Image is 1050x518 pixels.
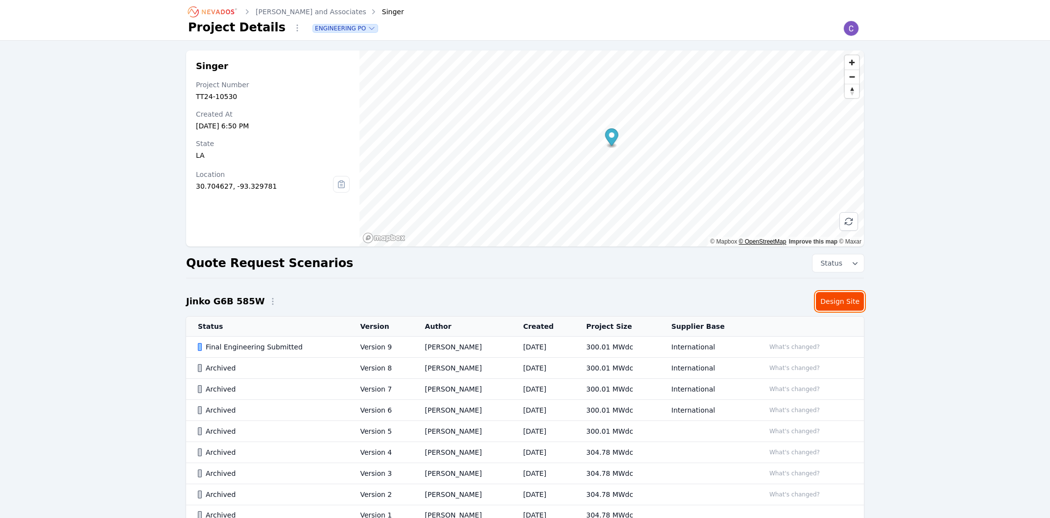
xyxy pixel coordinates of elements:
button: What's changed? [765,405,824,416]
td: [DATE] [511,379,574,400]
td: [DATE] [511,400,574,421]
div: Archived [198,384,343,394]
th: Author [413,317,512,337]
td: Version 7 [348,379,413,400]
button: Reset bearing to north [845,84,859,98]
td: [DATE] [511,421,574,442]
tr: ArchivedVersion 7[PERSON_NAME][DATE]300.01 MWdcInternationalWhat's changed? [186,379,864,400]
button: What's changed? [765,426,824,437]
td: [PERSON_NAME] [413,379,512,400]
td: International [660,379,753,400]
a: Design Site [816,292,864,311]
td: [DATE] [511,358,574,379]
a: Mapbox [710,238,737,245]
a: [PERSON_NAME] and Associates [256,7,366,17]
button: Zoom in [845,55,859,70]
td: 304.78 MWdc [574,442,660,463]
td: [DATE] [511,337,574,358]
th: Version [348,317,413,337]
div: Archived [198,447,343,457]
div: Created At [196,109,350,119]
div: Archived [198,490,343,499]
td: [PERSON_NAME] [413,463,512,484]
td: Version 9 [348,337,413,358]
nav: Breadcrumb [188,4,404,20]
tr: ArchivedVersion 8[PERSON_NAME][DATE]300.01 MWdcInternationalWhat's changed? [186,358,864,379]
a: Maxar [839,238,861,245]
tr: ArchivedVersion 6[PERSON_NAME][DATE]300.01 MWdcInternationalWhat's changed? [186,400,864,421]
td: Version 6 [348,400,413,421]
div: TT24-10530 [196,92,350,101]
div: Archived [198,426,343,436]
div: Archived [198,363,343,373]
button: What's changed? [765,342,824,352]
td: 304.78 MWdc [574,484,660,505]
button: What's changed? [765,363,824,373]
div: Location [196,170,333,179]
td: 300.01 MWdc [574,400,660,421]
div: Archived [198,405,343,415]
img: Carl Jackson [843,21,859,36]
td: [PERSON_NAME] [413,442,512,463]
span: Status [816,258,842,268]
button: What's changed? [765,468,824,479]
div: Singer [368,7,404,17]
div: [DATE] 6:50 PM [196,121,350,131]
div: LA [196,150,350,160]
canvas: Map [359,50,864,247]
tr: ArchivedVersion 5[PERSON_NAME][DATE]300.01 MWdcWhat's changed? [186,421,864,442]
td: [PERSON_NAME] [413,400,512,421]
div: State [196,139,350,148]
a: OpenStreetMap [739,238,787,245]
button: What's changed? [765,384,824,395]
td: [PERSON_NAME] [413,484,512,505]
th: Project Size [574,317,660,337]
button: Engineering PO [313,25,378,32]
td: [DATE] [511,463,574,484]
div: Final Engineering Submitted [198,342,343,352]
td: 304.78 MWdc [574,463,660,484]
div: Archived [198,469,343,478]
td: 300.01 MWdc [574,358,660,379]
td: Version 2 [348,484,413,505]
td: 300.01 MWdc [574,337,660,358]
td: [DATE] [511,484,574,505]
th: Created [511,317,574,337]
td: 300.01 MWdc [574,421,660,442]
button: Status [812,254,864,272]
div: Project Number [196,80,350,90]
button: Zoom out [845,70,859,84]
h2: Jinko G6B 585W [186,295,265,308]
td: [DATE] [511,442,574,463]
div: Map marker [605,128,618,148]
button: What's changed? [765,489,824,500]
td: International [660,400,753,421]
td: Version 4 [348,442,413,463]
tr: ArchivedVersion 3[PERSON_NAME][DATE]304.78 MWdcWhat's changed? [186,463,864,484]
th: Supplier Base [660,317,753,337]
button: What's changed? [765,447,824,458]
td: International [660,337,753,358]
td: 300.01 MWdc [574,379,660,400]
h2: Quote Request Scenarios [186,255,353,271]
tr: ArchivedVersion 2[PERSON_NAME][DATE]304.78 MWdcWhat's changed? [186,484,864,505]
td: Version 8 [348,358,413,379]
h2: Singer [196,60,350,72]
div: 30.704627, -93.329781 [196,181,333,191]
a: Improve this map [789,238,837,245]
td: [PERSON_NAME] [413,358,512,379]
th: Status [186,317,348,337]
tr: Final Engineering SubmittedVersion 9[PERSON_NAME][DATE]300.01 MWdcInternationalWhat's changed? [186,337,864,358]
td: [PERSON_NAME] [413,337,512,358]
tr: ArchivedVersion 4[PERSON_NAME][DATE]304.78 MWdcWhat's changed? [186,442,864,463]
td: Version 3 [348,463,413,484]
a: Mapbox homepage [362,232,406,244]
td: [PERSON_NAME] [413,421,512,442]
h1: Project Details [188,20,286,35]
td: Version 5 [348,421,413,442]
td: International [660,358,753,379]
